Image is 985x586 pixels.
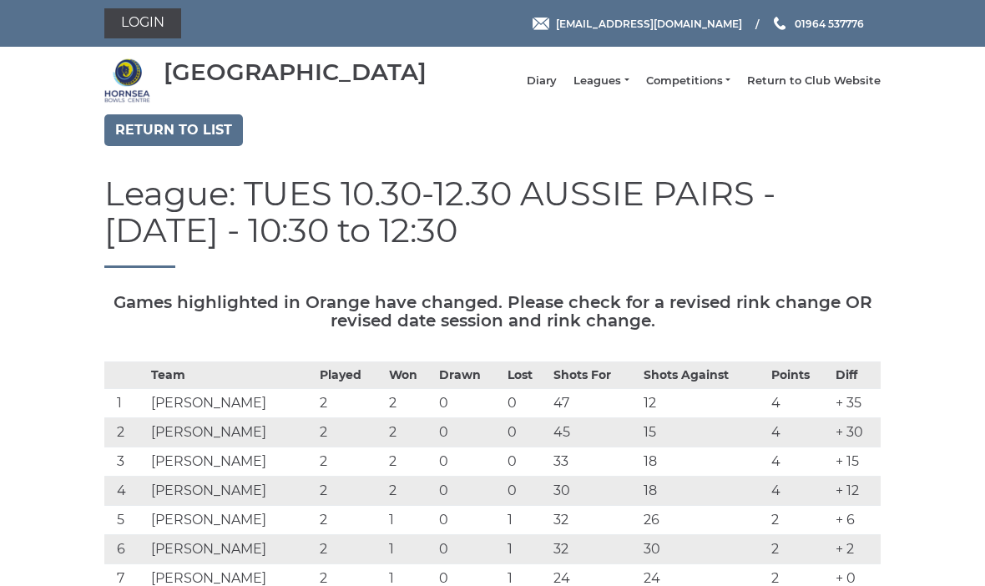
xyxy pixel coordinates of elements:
[549,447,639,477] td: 33
[104,175,881,268] h1: League: TUES 10.30-12.30 AUSSIE PAIRS - [DATE] - 10:30 to 12:30
[774,17,785,30] img: Phone us
[767,362,831,389] th: Points
[767,506,831,535] td: 2
[503,447,549,477] td: 0
[147,389,316,418] td: [PERSON_NAME]
[104,535,147,564] td: 6
[639,477,767,506] td: 18
[435,389,503,418] td: 0
[549,389,639,418] td: 47
[639,535,767,564] td: 30
[385,506,435,535] td: 1
[771,16,864,32] a: Phone us 01964 537776
[104,293,881,330] h5: Games highlighted in Orange have changed. Please check for a revised rink change OR revised date ...
[767,535,831,564] td: 2
[164,59,427,85] div: [GEOGRAPHIC_DATA]
[104,506,147,535] td: 5
[527,73,557,88] a: Diary
[639,418,767,447] td: 15
[147,477,316,506] td: [PERSON_NAME]
[385,389,435,418] td: 2
[503,418,549,447] td: 0
[639,362,767,389] th: Shots Against
[316,418,384,447] td: 2
[556,17,742,29] span: [EMAIL_ADDRESS][DOMAIN_NAME]
[316,447,384,477] td: 2
[435,362,503,389] th: Drawn
[435,447,503,477] td: 0
[104,389,147,418] td: 1
[549,418,639,447] td: 45
[767,477,831,506] td: 4
[503,506,549,535] td: 1
[767,447,831,477] td: 4
[104,447,147,477] td: 3
[503,477,549,506] td: 0
[549,477,639,506] td: 30
[831,506,881,535] td: + 6
[533,16,742,32] a: Email [EMAIL_ADDRESS][DOMAIN_NAME]
[104,418,147,447] td: 2
[104,477,147,506] td: 4
[316,477,384,506] td: 2
[147,506,316,535] td: [PERSON_NAME]
[503,535,549,564] td: 1
[639,506,767,535] td: 26
[385,477,435,506] td: 2
[435,477,503,506] td: 0
[147,362,316,389] th: Team
[104,114,243,146] a: Return to list
[549,362,639,389] th: Shots For
[435,506,503,535] td: 0
[147,447,316,477] td: [PERSON_NAME]
[316,506,384,535] td: 2
[573,73,629,88] a: Leagues
[385,447,435,477] td: 2
[646,73,730,88] a: Competitions
[316,389,384,418] td: 2
[316,535,384,564] td: 2
[639,389,767,418] td: 12
[549,506,639,535] td: 32
[831,477,881,506] td: + 12
[385,535,435,564] td: 1
[747,73,881,88] a: Return to Club Website
[435,535,503,564] td: 0
[385,418,435,447] td: 2
[435,418,503,447] td: 0
[104,58,150,104] img: Hornsea Bowls Centre
[831,389,881,418] td: + 35
[831,535,881,564] td: + 2
[385,362,435,389] th: Won
[549,535,639,564] td: 32
[639,447,767,477] td: 18
[503,362,549,389] th: Lost
[533,18,549,30] img: Email
[831,418,881,447] td: + 30
[503,389,549,418] td: 0
[147,535,316,564] td: [PERSON_NAME]
[795,17,864,29] span: 01964 537776
[147,418,316,447] td: [PERSON_NAME]
[104,8,181,38] a: Login
[831,447,881,477] td: + 15
[767,418,831,447] td: 4
[767,389,831,418] td: 4
[316,362,384,389] th: Played
[831,362,881,389] th: Diff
